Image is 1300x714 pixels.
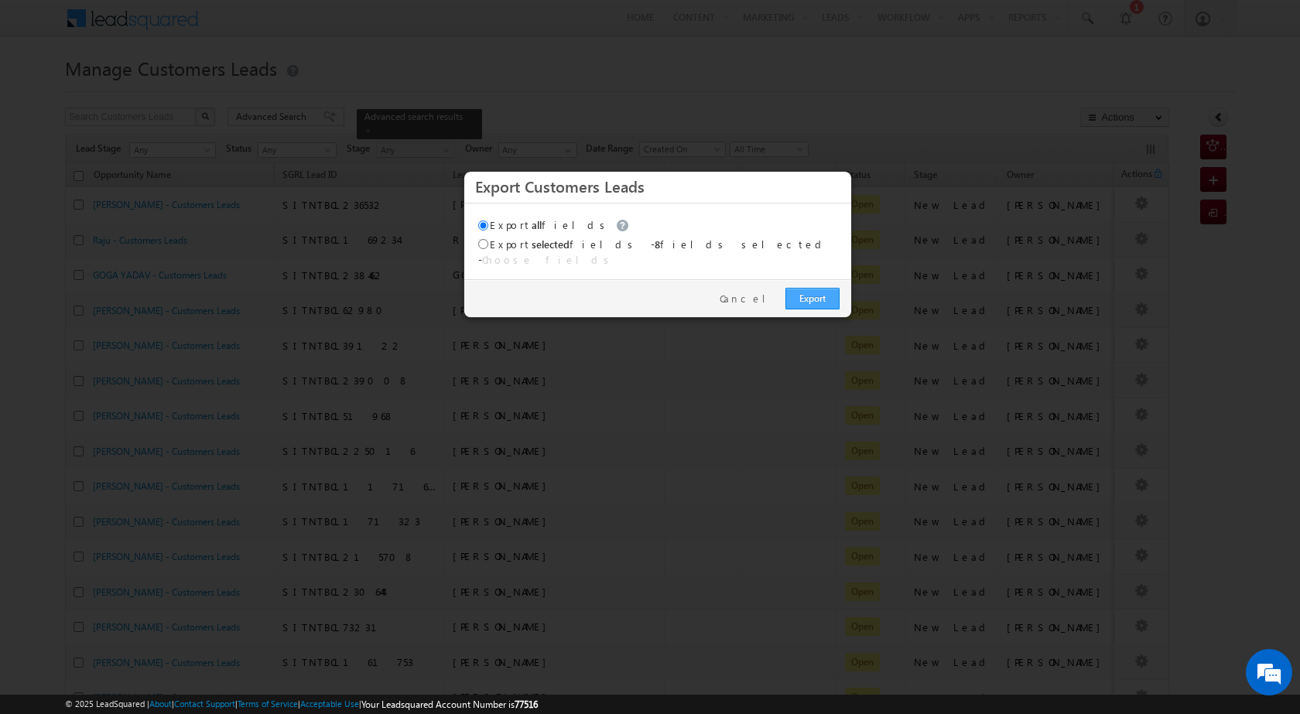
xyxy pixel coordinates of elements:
img: d_60004797649_company_0_60004797649 [26,81,65,101]
em: Start Chat [210,477,281,497]
span: - fields selected [651,237,827,251]
label: Export fields [478,218,633,231]
a: Choose fields [482,253,614,266]
a: Contact Support [174,699,235,709]
span: - [478,253,614,266]
a: Cancel [720,292,778,306]
span: 8 [655,237,660,251]
span: Your Leadsquared Account Number is [361,699,538,710]
input: Exportselectedfields [478,239,488,249]
h3: Export Customers Leads [475,173,840,200]
span: 77516 [515,699,538,710]
a: Terms of Service [238,699,298,709]
span: selected [532,237,570,251]
div: Chat with us now [80,81,260,101]
div: Minimize live chat window [254,8,291,45]
a: Export [785,288,840,309]
label: Export fields [478,237,638,251]
textarea: Type your message and hit 'Enter' [20,143,282,463]
a: About [149,699,172,709]
span: all [532,218,542,231]
a: Acceptable Use [300,699,359,709]
span: © 2025 LeadSquared | | | | | [65,697,538,712]
input: Exportallfields [478,220,488,231]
